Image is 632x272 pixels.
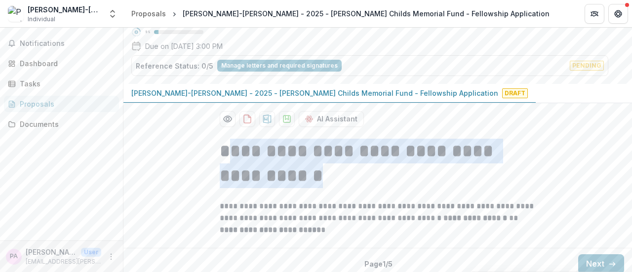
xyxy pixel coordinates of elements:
button: view-reference [217,60,342,72]
button: AI Assistant [299,111,364,127]
p: Reference Status: 0/5 [136,61,213,71]
a: Dashboard [4,55,119,72]
a: Proposals [127,6,170,21]
a: Tasks [4,76,119,92]
button: download-proposal [259,111,275,127]
div: Proposals [20,99,111,109]
button: Get Help [608,4,628,24]
a: Proposals [4,96,119,112]
p: Page 1 / 5 [364,259,393,269]
p: [EMAIL_ADDRESS][PERSON_NAME][DOMAIN_NAME] [26,257,101,266]
div: Tasks [20,78,111,89]
button: More [105,251,117,263]
span: Pending [570,61,604,71]
div: [PERSON_NAME]-[PERSON_NAME] [28,4,102,15]
a: Documents [4,116,119,132]
nav: breadcrumb [127,6,553,21]
button: Partners [585,4,604,24]
button: Open entity switcher [106,4,119,24]
p: [PERSON_NAME]-[PERSON_NAME] - 2025 - [PERSON_NAME] Childs Memorial Fund - Fellowship Application [131,88,498,98]
div: Proposals [131,8,166,19]
div: Dashboard [20,58,111,69]
p: 9 % [145,29,150,36]
span: Draft [502,88,528,98]
span: Notifications [20,39,115,48]
div: Parviz Azimnasab-sorkhabi [10,253,18,260]
button: download-proposal [239,111,255,127]
p: [PERSON_NAME]-[PERSON_NAME] [26,247,77,257]
button: download-proposal [279,111,295,127]
span: Individual [28,15,55,24]
p: User [81,248,101,257]
img: Parviz Azimnasab-sorkhabi [8,6,24,22]
p: Due on [DATE] 3:00 PM [145,41,223,51]
div: Documents [20,119,111,129]
button: Notifications [4,36,119,51]
button: Preview 13e777a0-1094-44df-a867-7f15f672fed7-0.pdf [220,111,236,127]
div: [PERSON_NAME]-[PERSON_NAME] - 2025 - [PERSON_NAME] Childs Memorial Fund - Fellowship Application [183,8,550,19]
